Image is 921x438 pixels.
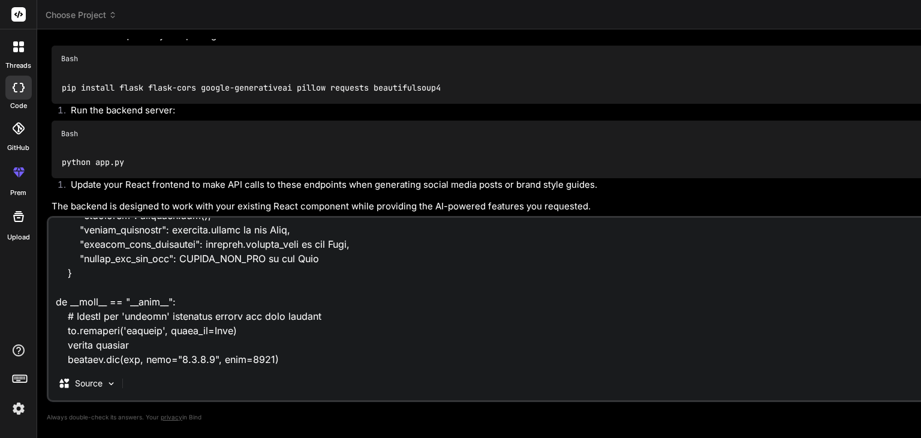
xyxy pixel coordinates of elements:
span: Bash [61,129,78,139]
img: settings [8,398,29,419]
code: python app.py [61,156,125,169]
p: Source [75,377,103,389]
label: prem [10,188,26,198]
code: pip install flask flask-cors google-generativeai pillow requests beautifulsoup4 [61,82,442,94]
img: Pick Models [106,379,116,389]
label: Upload [7,232,30,242]
span: privacy [161,413,182,421]
label: code [10,101,27,111]
label: GitHub [7,143,29,153]
label: threads [5,61,31,71]
span: Choose Project [46,9,117,21]
span: Bash [61,54,78,64]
